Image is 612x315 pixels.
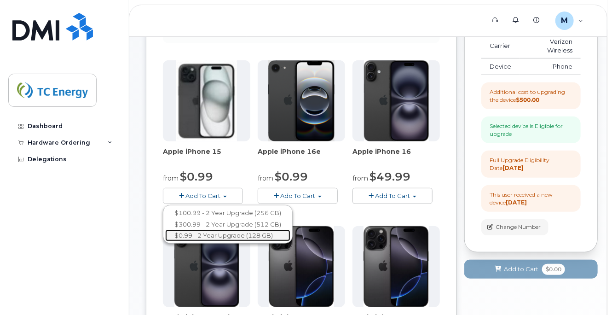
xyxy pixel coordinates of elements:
[258,188,338,204] button: Add To Cart
[542,264,565,275] span: $0.00
[269,226,334,307] img: iphone_16_pro.png
[165,219,290,230] a: $300.99 - 2 Year Upgrade (512 GB)
[516,96,539,103] strong: $500.00
[163,188,243,204] button: Add To Cart
[352,188,433,204] button: Add To Cart
[364,60,429,141] img: iphone_16_plus.png
[180,170,213,183] span: $0.99
[370,170,410,183] span: $49.99
[490,88,572,104] div: Additional cost to upgrading the device
[490,191,572,206] div: This user received a new device
[165,207,290,219] a: $100.99 - 2 Year Upgrade (256 GB)
[481,34,520,58] td: Carrier
[481,219,548,235] button: Change Number
[176,60,237,141] img: iphone15.jpg
[549,12,590,30] div: monica_messer@tcenergy.com
[464,260,598,279] button: Add to Cart $0.00
[375,192,410,199] span: Add To Cart
[163,147,250,165] div: Apple iPhone 15
[572,275,605,308] iframe: Messenger Launcher
[364,226,429,307] img: iphone_16_pro.png
[174,226,239,307] img: iphone_16_plus.png
[275,170,308,183] span: $0.99
[165,230,290,241] a: $0.99 - 2 Year Upgrade (128 GB)
[186,192,221,199] span: Add To Cart
[490,122,572,138] div: Selected device is Eligible for upgrade
[561,15,568,26] span: M
[163,174,179,182] small: from
[352,174,368,182] small: from
[502,164,524,171] strong: [DATE]
[268,60,335,141] img: iphone16e.png
[496,223,541,231] span: Change Number
[506,199,527,206] strong: [DATE]
[258,174,273,182] small: from
[281,192,316,199] span: Add To Cart
[490,156,572,172] div: Full Upgrade Eligibility Date
[258,147,345,165] div: Apple iPhone 16e
[520,58,581,75] td: iPhone
[481,58,520,75] td: Device
[520,34,581,58] td: Verizon Wireless
[352,147,440,165] div: Apple iPhone 16
[504,265,538,274] span: Add to Cart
